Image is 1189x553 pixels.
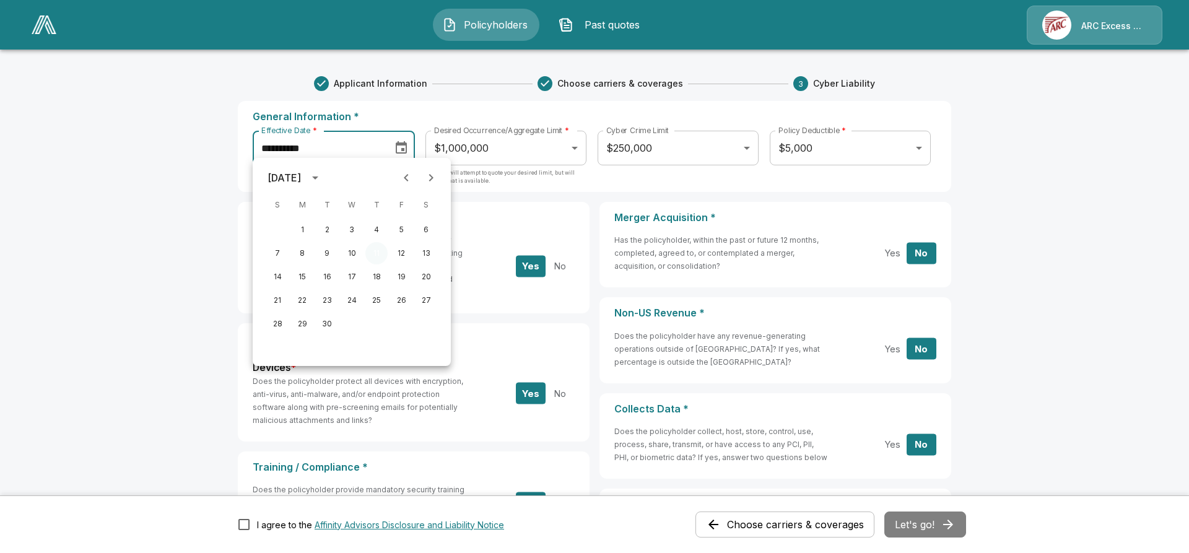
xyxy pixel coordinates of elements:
[516,492,546,513] button: Yes
[266,242,289,264] button: 7
[365,242,388,264] button: 11
[549,9,656,41] button: Past quotes IconPast quotes
[695,512,874,538] button: Choose carriers & coverages
[316,266,338,288] button: 16
[341,289,363,311] button: 24
[291,289,313,311] button: 22
[266,193,289,217] span: Sunday
[389,136,414,160] button: Choose date, selected date is Sep 11, 2025
[578,17,647,32] span: Past quotes
[268,170,301,185] div: [DATE]
[315,518,504,531] button: I agree to the
[614,329,829,368] h6: Does the policyholder have any revenue-generating operations outside of [GEOGRAPHIC_DATA]? If yes...
[316,313,338,335] button: 30
[32,15,56,34] img: AA Logo
[266,289,289,311] button: 21
[798,79,803,89] text: 3
[598,131,759,165] div: $250,000
[341,219,363,241] button: 3
[291,193,313,217] span: Monday
[614,212,936,224] p: Merger Acquisition *
[434,125,569,136] label: Desired Occurrence/Aggregate Limit
[394,165,419,190] button: Previous month
[291,219,313,241] button: 1
[390,242,412,264] button: 12
[390,266,412,288] button: 19
[516,255,546,277] button: Yes
[316,289,338,311] button: 23
[425,168,586,193] p: Carriers will attempt to quote your desired limit, but will return what is available.
[253,483,468,522] h6: Does the policyholder provide mandatory security training to all employees annually and ensure th...
[614,403,936,415] p: Collects Data *
[415,193,437,217] span: Saturday
[291,242,313,264] button: 8
[425,131,586,165] div: $1,000,000
[614,233,829,272] h6: Has the policyholder, within the past or future 12 months, completed, agreed to, or contemplated ...
[415,219,437,241] button: 6
[559,17,573,32] img: Past quotes Icon
[907,242,936,264] button: No
[419,165,443,190] button: Next month
[878,242,907,264] button: Yes
[316,242,338,264] button: 9
[341,242,363,264] button: 10
[545,492,575,513] button: No
[365,289,388,311] button: 25
[878,433,907,455] button: Yes
[253,360,296,375] label: Devices
[266,266,289,288] button: 14
[606,125,669,136] label: Cyber Crime Limit
[516,383,546,404] button: Yes
[341,266,363,288] button: 17
[390,219,412,241] button: 5
[614,425,829,464] h6: Does the policyholder collect, host, store, control, use, process, share, transmit, or have acces...
[813,77,875,90] span: Cyber Liability
[878,338,907,360] button: Yes
[305,167,326,188] button: calendar view is open, switch to year view
[365,219,388,241] button: 4
[415,266,437,288] button: 20
[778,125,846,136] label: Policy Deductible
[614,307,936,319] p: Non-US Revenue *
[907,338,936,360] button: No
[365,193,388,217] span: Thursday
[257,518,504,531] div: I agree to the
[390,193,412,217] span: Friday
[415,289,437,311] button: 27
[316,193,338,217] span: Tuesday
[253,375,468,427] h6: Does the policyholder protect all devices with encryption, anti-virus, anti-malware, and/or endpo...
[334,77,427,90] span: Applicant Information
[557,77,683,90] span: Choose carriers & coverages
[253,111,936,123] p: General Information *
[261,125,316,136] label: Effective Date
[907,433,936,455] button: No
[291,313,313,335] button: 29
[545,255,575,277] button: No
[442,17,457,32] img: Policyholders Icon
[266,313,289,335] button: 28
[433,9,539,41] button: Policyholders IconPolicyholders
[253,461,575,473] p: Training / Compliance *
[341,193,363,217] span: Wednesday
[365,266,388,288] button: 18
[770,131,931,165] div: $5,000
[462,17,530,32] span: Policyholders
[316,219,338,241] button: 2
[545,383,575,404] button: No
[415,242,437,264] button: 13
[291,266,313,288] button: 15
[390,289,412,311] button: 26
